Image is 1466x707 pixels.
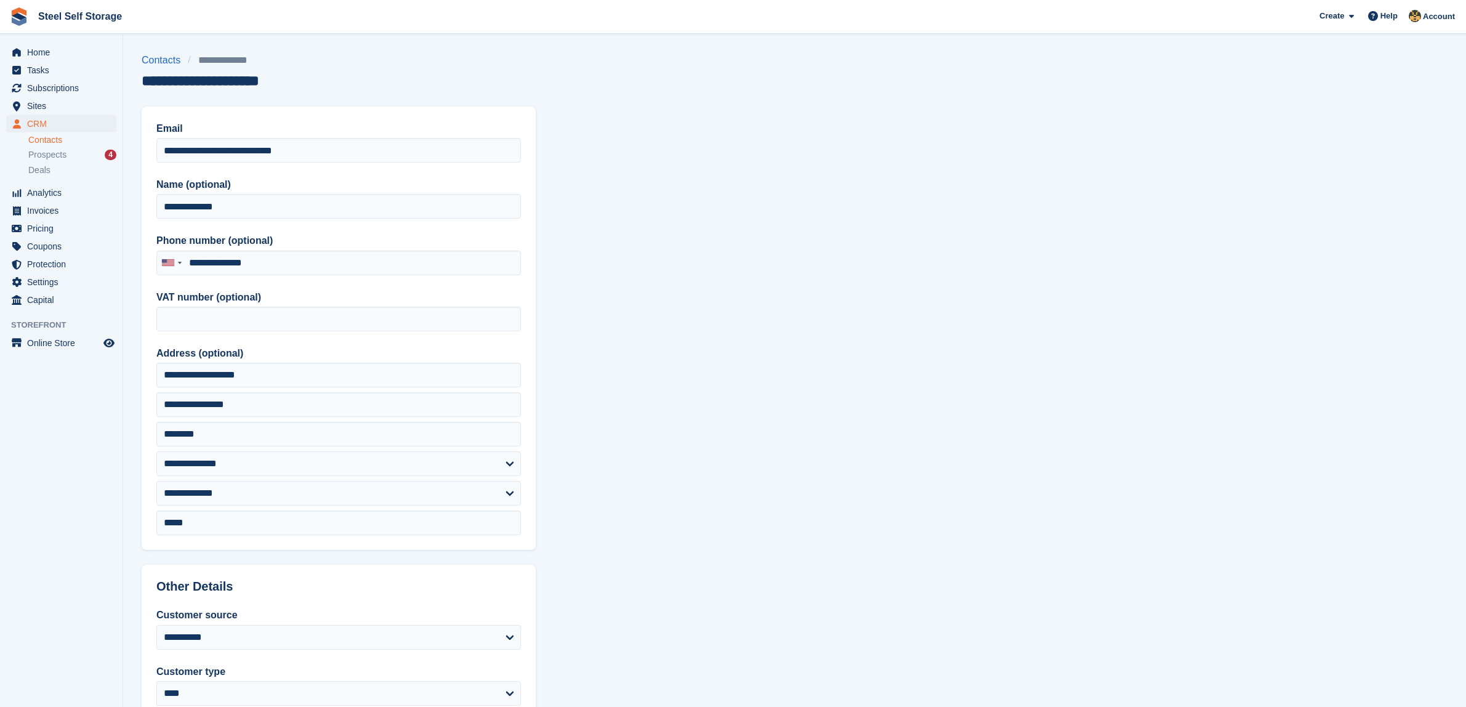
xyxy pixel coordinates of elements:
[28,149,66,161] span: Prospects
[1409,10,1421,22] img: James Steel
[156,121,521,136] label: Email
[102,336,116,350] a: Preview store
[6,334,116,352] a: menu
[6,184,116,201] a: menu
[6,44,116,61] a: menu
[6,62,116,79] a: menu
[6,238,116,255] a: menu
[105,150,116,160] div: 4
[6,79,116,97] a: menu
[156,346,521,361] label: Address (optional)
[1380,10,1398,22] span: Help
[27,291,101,309] span: Capital
[156,580,521,594] h2: Other Details
[6,115,116,132] a: menu
[157,251,185,275] div: United States: +1
[28,164,50,176] span: Deals
[1423,10,1455,23] span: Account
[156,608,521,623] label: Customer source
[156,665,521,679] label: Customer type
[28,148,116,161] a: Prospects 4
[6,97,116,115] a: menu
[11,319,123,331] span: Storefront
[156,290,521,305] label: VAT number (optional)
[10,7,28,26] img: stora-icon-8386f47178a22dfd0bd8f6a31ec36ba5ce8667c1dd55bd0f319d3a0aa187defe.svg
[27,273,101,291] span: Settings
[27,115,101,132] span: CRM
[27,334,101,352] span: Online Store
[156,177,521,192] label: Name (optional)
[156,233,521,248] label: Phone number (optional)
[27,184,101,201] span: Analytics
[27,238,101,255] span: Coupons
[28,164,116,177] a: Deals
[27,256,101,273] span: Protection
[6,220,116,237] a: menu
[142,53,259,68] nav: breadcrumbs
[27,97,101,115] span: Sites
[33,6,127,26] a: Steel Self Storage
[27,62,101,79] span: Tasks
[27,79,101,97] span: Subscriptions
[6,256,116,273] a: menu
[28,134,116,146] a: Contacts
[27,44,101,61] span: Home
[6,291,116,309] a: menu
[27,202,101,219] span: Invoices
[6,202,116,219] a: menu
[142,53,188,68] a: Contacts
[6,273,116,291] a: menu
[1319,10,1344,22] span: Create
[27,220,101,237] span: Pricing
